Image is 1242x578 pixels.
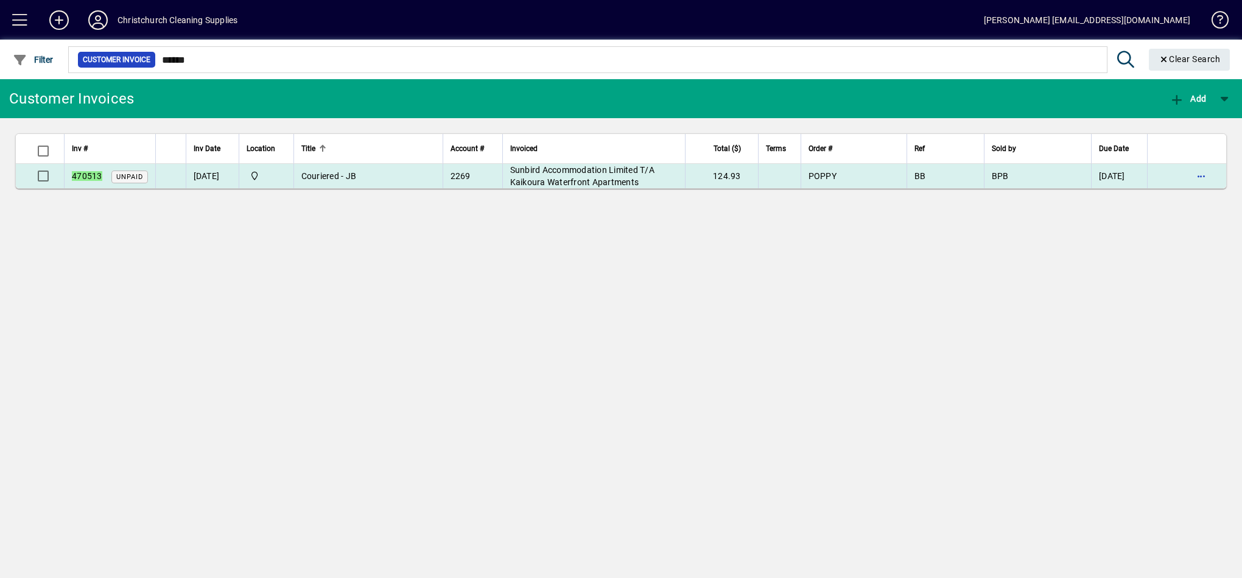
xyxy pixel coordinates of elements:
button: Filter [10,49,57,71]
div: Ref [914,142,977,155]
span: BPB [992,171,1009,181]
div: [PERSON_NAME] [EMAIL_ADDRESS][DOMAIN_NAME] [984,10,1190,30]
span: POPPY [809,171,837,181]
td: [DATE] [1091,164,1147,188]
div: Order # [809,142,899,155]
div: Title [301,142,435,155]
span: Title [301,142,315,155]
button: More options [1191,166,1211,186]
a: Knowledge Base [1202,2,1227,42]
span: Inv # [72,142,88,155]
button: Add [1167,88,1209,110]
span: Customer Invoice [83,54,150,66]
span: Terms [766,142,786,155]
div: Invoiced [510,142,678,155]
span: Invoiced [510,142,538,155]
td: [DATE] [186,164,239,188]
div: Total ($) [693,142,752,155]
button: Profile [79,9,118,31]
button: Clear [1149,49,1230,71]
span: Sunbird Accommodation Limited T/A Kaikoura Waterfront Apartments [510,165,654,187]
span: Order # [809,142,832,155]
div: Customer Invoices [9,89,134,108]
div: Christchurch Cleaning Supplies [118,10,237,30]
span: Ref [914,142,925,155]
td: 124.93 [685,164,758,188]
span: BB [914,171,926,181]
div: Sold by [992,142,1084,155]
em: 470513 [72,171,102,181]
div: Inv # [72,142,148,155]
span: Due Date [1099,142,1129,155]
span: Total ($) [714,142,741,155]
div: Due Date [1099,142,1140,155]
span: Clear Search [1159,54,1221,64]
span: Sold by [992,142,1016,155]
div: Location [247,142,286,155]
span: Unpaid [116,173,143,181]
span: Inv Date [194,142,220,155]
div: Inv Date [194,142,231,155]
button: Add [40,9,79,31]
span: Filter [13,55,54,65]
span: Account # [451,142,484,155]
div: Account # [451,142,495,155]
span: Christchurch Cleaning Supplies Ltd [247,169,286,183]
span: Couriered - JB [301,171,357,181]
span: Add [1170,94,1206,104]
span: Location [247,142,275,155]
span: 2269 [451,171,471,181]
